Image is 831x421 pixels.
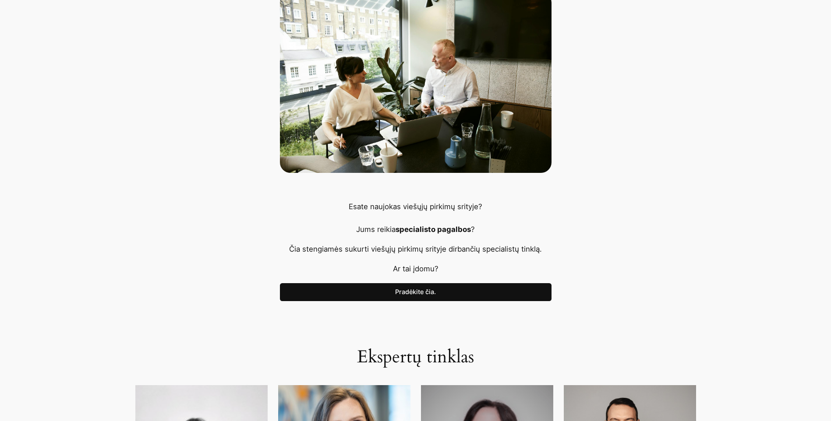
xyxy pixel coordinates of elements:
p: Esate naujokas viešųjų pirkimų srityje? Jums reikia ? [280,201,552,235]
h2: Ekspertų tinklas [280,347,552,368]
a: Pradėkite čia. [280,283,552,302]
strong: specialisto pagalbos [396,225,471,234]
p: Čia stengiamės sukurti viešųjų pirkimų srityje dirbančių specialistų tinklą. [280,243,552,255]
p: Ar tai įdomu? [280,263,552,274]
